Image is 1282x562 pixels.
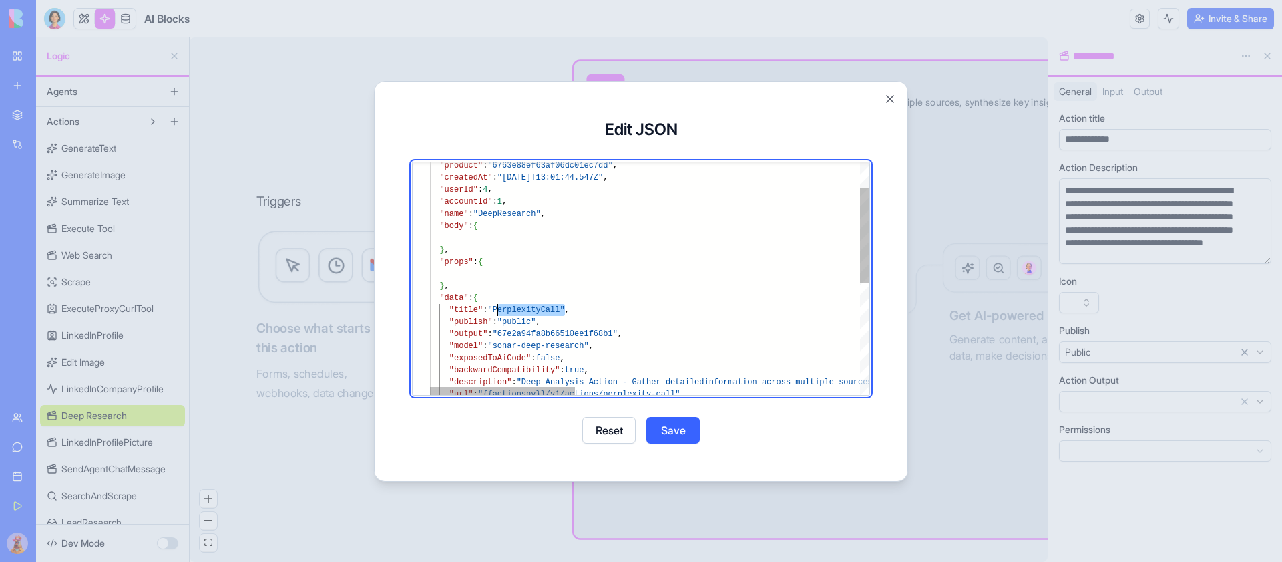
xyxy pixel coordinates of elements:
[439,257,473,267] span: "props"
[473,257,478,267] span: :
[487,185,492,194] span: ,
[449,378,512,387] span: "description"
[439,281,444,291] span: }
[704,378,930,387] span: information across multiple sources, synthesize
[439,209,468,219] span: "name"
[439,245,444,255] span: }
[493,329,618,339] span: "67e2a94fa8b66510ee1f68b1"
[439,161,483,170] span: "product"
[412,119,870,140] h3: Edit JSON
[493,317,497,327] span: :
[493,197,497,206] span: :
[473,209,541,219] span: "DeepResearch"
[439,197,492,206] span: "accountId"
[541,209,546,219] span: ,
[584,366,588,375] span: ,
[565,305,570,315] span: ,
[487,161,612,170] span: "6763e88ef63af06dc01ec7dd"
[613,161,618,170] span: ,
[646,417,700,444] button: Save
[439,221,468,231] span: "body"
[497,197,502,206] span: 1
[487,341,588,351] span: "sonar-deep-research"
[445,281,449,291] span: ,
[497,173,603,182] span: "[DATE]T13:01:44.547Z"
[536,317,540,327] span: ,
[469,209,473,219] span: :
[487,329,492,339] span: :
[483,185,487,194] span: 4
[478,185,483,194] span: :
[449,329,488,339] span: "output"
[439,293,468,303] span: "data"
[560,366,564,375] span: :
[469,293,473,303] span: :
[565,366,584,375] span: true
[536,354,560,363] span: false
[517,378,704,387] span: "Deep Analysis Action - Gather detailed
[478,257,483,267] span: {
[603,173,608,182] span: ,
[531,354,536,363] span: :
[487,305,564,315] span: "PerplexityCall"
[618,329,622,339] span: ,
[589,341,594,351] span: ,
[473,221,478,231] span: {
[439,185,478,194] span: "userId"
[483,161,487,170] span: :
[449,341,483,351] span: "model"
[502,197,507,206] span: ,
[560,354,564,363] span: ,
[449,366,560,375] span: "backwardCompatibility"
[493,173,497,182] span: :
[582,417,636,444] button: Reset
[483,341,487,351] span: :
[469,221,473,231] span: :
[449,317,493,327] span: "publish"
[473,293,478,303] span: {
[449,354,531,363] span: "exposedToAiCode"
[497,317,536,327] span: "public"
[483,305,487,315] span: :
[439,173,492,182] span: "createdAt"
[445,245,449,255] span: ,
[449,305,483,315] span: "title"
[883,92,897,106] button: Close
[511,378,516,387] span: :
